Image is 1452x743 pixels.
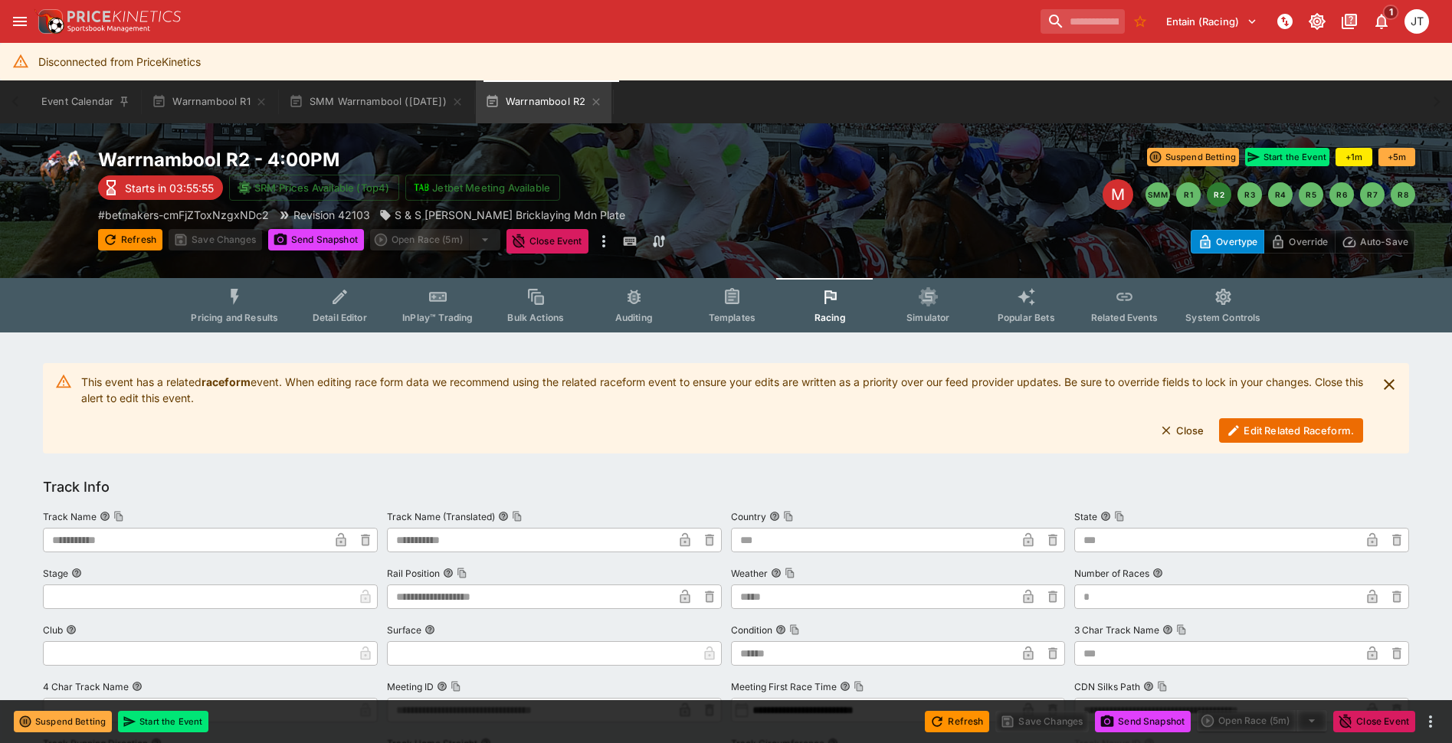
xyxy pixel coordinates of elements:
img: jetbet-logo.svg [414,180,429,195]
span: 1 [1383,5,1399,20]
button: more [595,229,613,254]
img: horse_racing.png [37,148,86,197]
button: Copy To Clipboard [113,511,124,522]
button: Send Snapshot [1095,711,1191,732]
p: Surface [387,624,421,637]
strong: raceform [202,375,251,388]
button: R4 [1268,182,1293,207]
img: PriceKinetics [67,11,181,22]
div: Edit Meeting [1103,179,1133,210]
button: Send Snapshot [268,229,364,250]
div: Start From [1191,230,1415,254]
button: R5 [1299,182,1323,207]
button: Refresh [925,711,989,732]
button: Close Event [506,229,588,254]
button: Notifications [1368,8,1395,35]
img: Sportsbook Management [67,25,150,32]
button: CountryCopy To Clipboard [769,511,780,522]
p: Number of Races [1074,567,1149,580]
button: Rail PositionCopy To Clipboard [443,568,454,578]
button: Track Name (Translated)Copy To Clipboard [498,511,509,522]
button: R2 [1207,182,1231,207]
button: CDN Silks PathCopy To Clipboard [1143,681,1154,692]
p: Overtype [1216,234,1257,250]
p: Revision 42103 [293,207,370,223]
button: Start the Event [118,711,208,732]
button: Suspend Betting [1147,148,1239,166]
p: Stage [43,567,68,580]
button: Copy To Clipboard [457,568,467,578]
input: search [1041,9,1125,34]
button: Close [1152,418,1214,443]
button: R8 [1391,182,1415,207]
button: Auto-Save [1335,230,1415,254]
button: Copy To Clipboard [451,681,461,692]
button: SRM Prices Available (Top4) [229,175,399,201]
img: PriceKinetics Logo [34,6,64,37]
button: Edit Related Raceform. [1219,418,1363,443]
button: Stage [71,568,82,578]
div: S & S O'keefe Bricklaying Mdn Plate [379,207,625,223]
p: 4 Char Track Name [43,680,129,693]
button: Event Calendar [32,80,139,123]
button: Copy To Clipboard [783,511,794,522]
div: split button [370,229,500,250]
button: Overtype [1191,230,1264,254]
button: close [1375,371,1403,398]
button: Track NameCopy To Clipboard [100,511,110,522]
button: Copy To Clipboard [1176,624,1187,635]
button: Number of Races [1152,568,1163,578]
button: 3 Char Track NameCopy To Clipboard [1162,624,1173,635]
p: Track Name [43,510,97,523]
span: Simulator [906,312,949,323]
button: Meeting IDCopy To Clipboard [437,681,447,692]
button: ConditionCopy To Clipboard [775,624,786,635]
button: SMM [1146,182,1170,207]
h5: Track Info [43,478,110,496]
button: Copy To Clipboard [512,511,523,522]
button: Copy To Clipboard [854,681,864,692]
button: R3 [1237,182,1262,207]
button: Jetbet Meeting Available [405,175,560,201]
p: Meeting ID [387,680,434,693]
button: Refresh [98,229,162,250]
button: Toggle light/dark mode [1303,8,1331,35]
button: Select Tenant [1157,9,1267,34]
span: Auditing [615,312,653,323]
button: SMM Warrnambool ([DATE]) [280,80,473,123]
button: Warrnambool R2 [476,80,611,123]
button: more [1421,712,1440,731]
button: +5m [1378,148,1415,166]
p: Track Name (Translated) [387,510,495,523]
button: Josh Tanner [1400,5,1434,38]
p: Override [1289,234,1328,250]
p: Rail Position [387,567,440,580]
div: Disconnected from PriceKinetics [38,47,201,76]
span: Related Events [1091,312,1158,323]
p: Condition [731,624,772,637]
p: Meeting First Race Time [731,680,837,693]
button: StateCopy To Clipboard [1100,511,1111,522]
span: Popular Bets [998,312,1055,323]
button: Meeting First Race TimeCopy To Clipboard [840,681,851,692]
p: Copy To Clipboard [98,207,269,223]
div: split button [1197,710,1327,732]
button: Copy To Clipboard [1157,681,1168,692]
button: +1m [1336,148,1372,166]
p: State [1074,510,1097,523]
button: Override [1264,230,1335,254]
button: Start the Event [1245,148,1329,166]
button: NOT Connected to PK [1271,8,1299,35]
p: Auto-Save [1360,234,1408,250]
span: Detail Editor [313,312,367,323]
p: S & S [PERSON_NAME] Bricklaying Mdn Plate [395,207,625,223]
span: Racing [814,312,846,323]
div: Event type filters [179,278,1273,332]
button: Club [66,624,77,635]
div: Josh Tanner [1404,9,1429,34]
button: Documentation [1336,8,1363,35]
button: Suspend Betting [14,711,112,732]
button: Copy To Clipboard [785,568,795,578]
button: Surface [424,624,435,635]
button: Close Event [1333,711,1415,732]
